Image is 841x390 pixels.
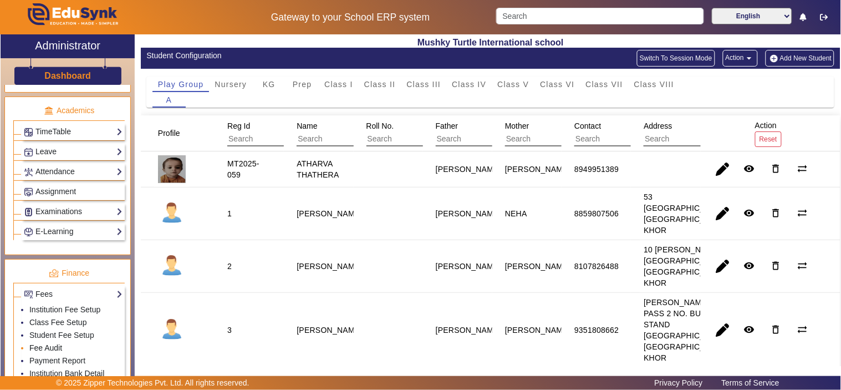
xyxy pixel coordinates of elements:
span: Reg Id [227,121,250,130]
button: Action [723,50,758,67]
span: Nursery [215,80,247,88]
div: 8107826488 [574,261,619,272]
div: 8949951389 [574,164,619,175]
staff-with-status: [PERSON_NAME] [297,326,362,335]
mat-icon: remove_red_eye [744,163,755,174]
img: Assignments.png [24,188,33,196]
span: Father [436,121,458,130]
a: Terms of Service [716,376,785,390]
staff-with-status: [PERSON_NAME] [297,209,362,218]
div: Profile [154,123,194,143]
div: [PERSON_NAME] [505,325,570,336]
div: Roll No. [363,116,480,150]
mat-icon: remove_red_eye [744,207,755,219]
img: profile.png [158,252,186,280]
div: [PERSON_NAME] KE PASS 2 NO. BUS STAND [GEOGRAPHIC_DATA] [GEOGRAPHIC_DATA] KHOR [644,297,727,363]
mat-icon: sync_alt [797,260,808,271]
div: 10 [PERSON_NAME][GEOGRAPHIC_DATA] [GEOGRAPHIC_DATA] KHOR [644,244,727,288]
a: Privacy Policy [649,376,709,390]
p: Academics [13,105,125,117]
div: Reg Id [223,116,340,150]
span: A [166,96,172,104]
h3: Dashboard [44,70,91,81]
a: Fee Audit [29,343,62,352]
img: academic.png [44,106,54,116]
span: Class III [406,80,441,88]
img: add-new-student.png [768,54,780,63]
span: Mother [505,121,529,130]
span: Class I [324,80,353,88]
div: [PERSON_NAME] [505,261,570,272]
span: Class II [364,80,396,88]
h2: Mushky Turtle International school [141,37,840,48]
button: Switch To Session Mode [637,50,715,67]
span: Class V [497,80,529,88]
div: [PERSON_NAME] [505,164,570,175]
span: Class VII [586,80,623,88]
mat-icon: remove_red_eye [744,324,755,335]
mat-icon: sync_alt [797,324,808,335]
a: Student Fee Setup [29,331,94,340]
div: 53 [GEOGRAPHIC_DATA] [GEOGRAPHIC_DATA] KHOR [644,191,727,236]
mat-icon: arrow_drop_down [744,53,755,64]
mat-icon: remove_red_eye [744,260,755,271]
button: Reset [755,131,782,146]
span: Class IV [452,80,486,88]
mat-icon: sync_alt [797,207,808,219]
a: Class Fee Setup [29,318,87,327]
a: Institution Fee Setup [29,305,100,314]
div: Contact [570,116,687,150]
div: 8859807506 [574,208,619,219]
span: Class VI [540,80,574,88]
img: finance.png [49,269,59,278]
span: Roll No. [366,121,394,130]
span: Contact [574,121,601,130]
p: © 2025 Zipper Technologies Pvt. Ltd. All rights reserved. [56,377,249,389]
a: Institution Bank Detail [29,369,104,378]
h2: Administrator [35,39,100,52]
input: Search [297,132,396,146]
p: Finance [13,267,125,279]
div: Mother [501,116,618,150]
div: 2 [227,261,232,272]
input: Search [366,132,466,146]
img: profile.png [158,316,186,344]
div: [PERSON_NAME] [436,208,501,219]
div: Address [640,116,757,150]
input: Search [574,132,674,146]
div: MT2025-059 [227,158,271,180]
mat-icon: sync_alt [797,163,808,174]
mat-icon: delete_outline [771,207,782,219]
a: Payment Report [29,356,85,365]
div: Action [751,115,786,150]
div: Father [432,116,549,150]
span: Name [297,121,317,130]
div: 9351808662 [574,325,619,336]
h5: Gateway to your School ERP system [216,12,485,23]
input: Search [644,132,743,146]
div: Student Configuration [146,50,485,62]
span: Address [644,121,672,130]
span: KG [263,80,276,88]
a: Dashboard [44,70,91,82]
input: Search [496,8,704,24]
input: Search [227,132,327,146]
img: profile.png [158,200,186,227]
div: 1 [227,208,232,219]
div: NEHA [505,208,527,219]
div: [PERSON_NAME] [436,325,501,336]
a: Administrator [1,34,135,58]
div: [PERSON_NAME] [436,261,501,272]
mat-icon: delete_outline [771,260,782,271]
img: 1e6a7432-eec3-4f5f-b620-ecdb046e52cc [158,155,186,183]
mat-icon: delete_outline [771,163,782,174]
span: Play Group [158,80,204,88]
mat-icon: delete_outline [771,324,782,335]
div: Name [293,116,410,150]
span: Prep [293,80,312,88]
staff-with-status: ATHARVA THATHERA [297,159,339,179]
span: Class VIII [634,80,674,88]
input: Search [436,132,535,146]
button: Add New Student [766,50,834,67]
div: 3 [227,325,232,336]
